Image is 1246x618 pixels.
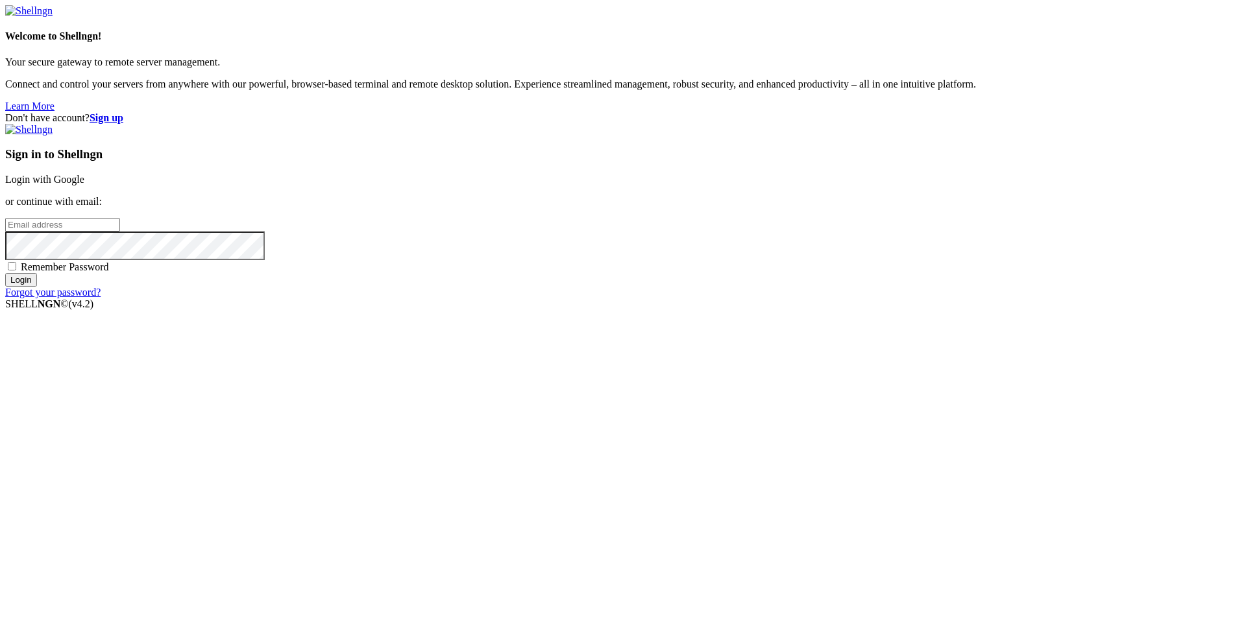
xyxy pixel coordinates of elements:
span: Remember Password [21,261,109,272]
img: Shellngn [5,124,53,136]
p: or continue with email: [5,196,1241,208]
input: Remember Password [8,262,16,270]
input: Email address [5,218,120,232]
b: NGN [38,298,61,309]
a: Login with Google [5,174,84,185]
a: Sign up [90,112,123,123]
img: Shellngn [5,5,53,17]
p: Your secure gateway to remote server management. [5,56,1241,68]
h3: Sign in to Shellngn [5,147,1241,161]
div: Don't have account? [5,112,1241,124]
h4: Welcome to Shellngn! [5,30,1241,42]
a: Learn More [5,101,55,112]
p: Connect and control your servers from anywhere with our powerful, browser-based terminal and remo... [5,78,1241,90]
span: SHELL © [5,298,93,309]
input: Login [5,273,37,287]
span: 4.2.0 [69,298,94,309]
a: Forgot your password? [5,287,101,298]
